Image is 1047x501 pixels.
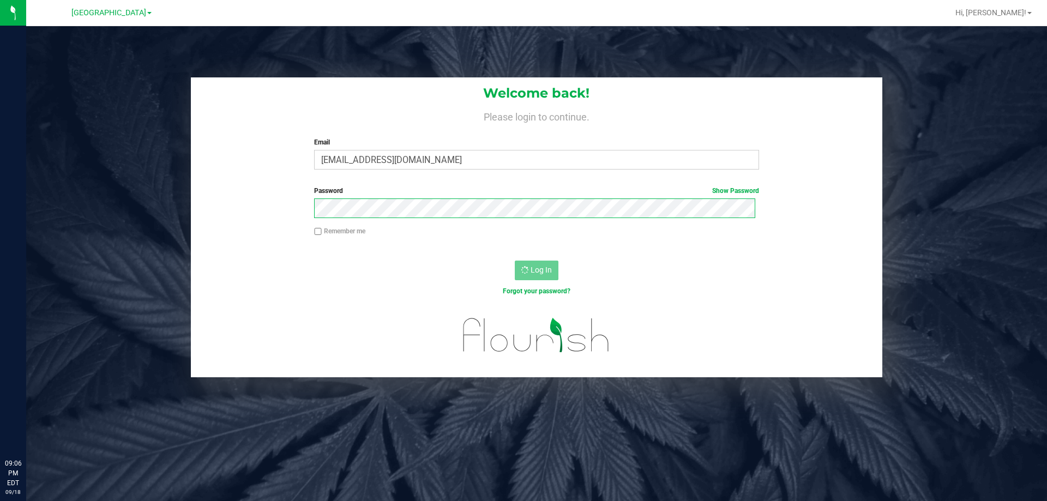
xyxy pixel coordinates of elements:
[314,226,365,236] label: Remember me
[314,137,759,147] label: Email
[191,109,882,122] h4: Please login to continue.
[71,8,146,17] span: [GEOGRAPHIC_DATA]
[515,261,558,280] button: Log In
[5,488,21,496] p: 09/18
[712,187,759,195] a: Show Password
[955,8,1026,17] span: Hi, [PERSON_NAME]!
[191,86,882,100] h1: Welcome back!
[503,287,570,295] a: Forgot your password?
[531,265,552,274] span: Log In
[314,187,343,195] span: Password
[314,228,322,236] input: Remember me
[450,307,623,363] img: flourish_logo.svg
[5,458,21,488] p: 09:06 PM EDT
